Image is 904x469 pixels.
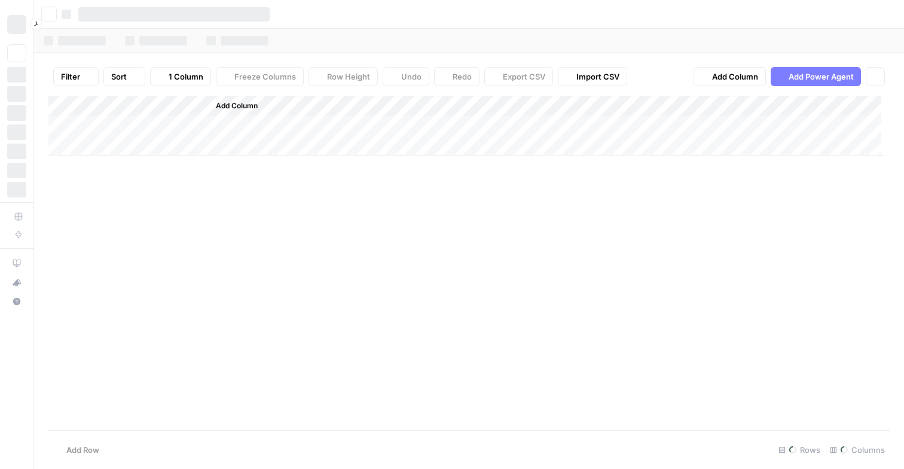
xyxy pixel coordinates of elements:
div: What's new? [8,273,26,291]
span: Row Height [327,71,370,83]
button: Add Row [48,440,106,459]
button: 1 Column [150,67,211,86]
button: What's new? [7,273,26,292]
span: Sort [111,71,127,83]
button: Freeze Columns [216,67,304,86]
button: Redo [434,67,480,86]
button: Export CSV [484,67,553,86]
span: Add Row [66,444,99,456]
span: Redo [453,71,472,83]
span: Add Column [712,71,758,83]
button: Row Height [309,67,378,86]
button: Help + Support [7,292,26,311]
span: Import CSV [576,71,619,83]
span: Undo [401,71,422,83]
div: Columns [825,440,890,459]
button: Add Column [200,98,262,114]
span: Freeze Columns [234,71,296,83]
button: Undo [383,67,429,86]
span: 1 Column [169,71,203,83]
button: Import CSV [558,67,627,86]
a: AirOps Academy [7,254,26,273]
span: Add Column [216,100,258,111]
span: Filter [61,71,80,83]
button: Filter [53,67,99,86]
button: Add Column [694,67,766,86]
span: Add Power Agent [789,71,854,83]
button: Add Power Agent [771,67,861,86]
div: Rows [774,440,825,459]
span: Export CSV [503,71,545,83]
button: Sort [103,67,145,86]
